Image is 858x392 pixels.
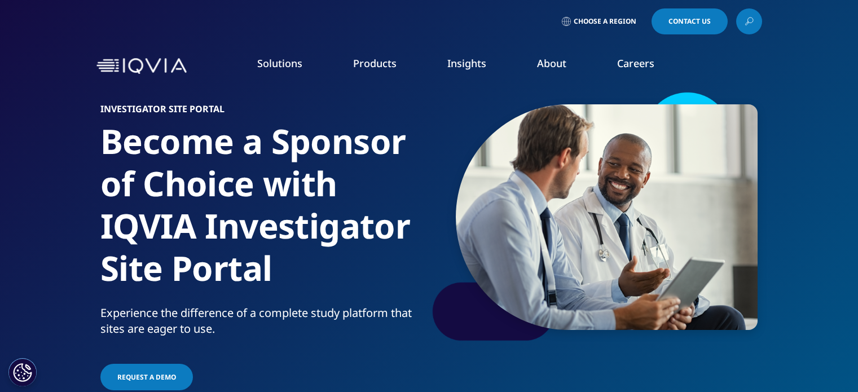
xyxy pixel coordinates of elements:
a: Careers [617,56,654,70]
nav: Primary [191,39,762,93]
h6: Investigator Site Portal [100,104,425,120]
span: Choose a Region [574,17,636,26]
a: Solutions [257,56,302,70]
button: Cookies Settings [8,358,37,386]
h1: Become a Sponsor of Choice with IQVIA Investigator Site Portal [100,120,425,305]
p: Experience the difference of a complete study platform that sites are eager to use. [100,305,425,343]
img: IQVIA Healthcare Information Technology and Pharma Clinical Research Company [96,58,187,74]
span: Request A Demo [117,372,176,382]
a: Request A Demo [100,364,193,390]
a: Contact Us [652,8,728,34]
a: About [537,56,566,70]
a: Insights [447,56,486,70]
span: Contact Us [668,18,711,25]
a: Products [353,56,397,70]
img: 2068_specialist-doctors-discussing-case.png [456,104,758,330]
